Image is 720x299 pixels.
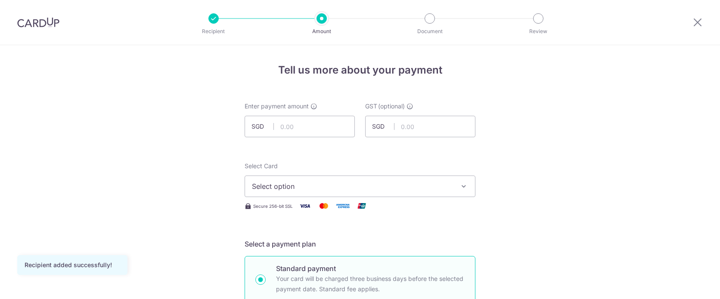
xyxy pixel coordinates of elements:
img: Visa [296,200,313,211]
p: Review [506,27,570,36]
p: Document [398,27,462,36]
button: Select option [245,176,475,197]
p: Recipient [182,27,245,36]
div: Recipient added successfully! [25,261,120,269]
img: Union Pay [353,200,370,211]
img: Mastercard [315,200,332,211]
span: (optional) [378,102,405,111]
span: SGD [372,122,394,131]
img: CardUp [17,17,59,28]
h5: Select a payment plan [245,239,475,249]
input: 0.00 [365,116,475,137]
span: Enter payment amount [245,102,309,111]
input: 0.00 [245,116,355,137]
iframe: Opens a widget where you can find more information [665,273,711,295]
p: Amount [290,27,354,36]
span: SGD [251,122,274,131]
span: Select option [252,181,453,191]
p: Your card will be charged three business days before the selected payment date. Standard fee appl... [276,274,465,294]
span: translation missing: en.payables.payment_networks.credit_card.summary.labels.select_card [245,162,278,170]
p: Standard payment [276,263,465,274]
h4: Tell us more about your payment [245,62,475,78]
img: American Express [334,200,351,211]
span: Secure 256-bit SSL [253,203,293,210]
span: GST [365,102,377,111]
